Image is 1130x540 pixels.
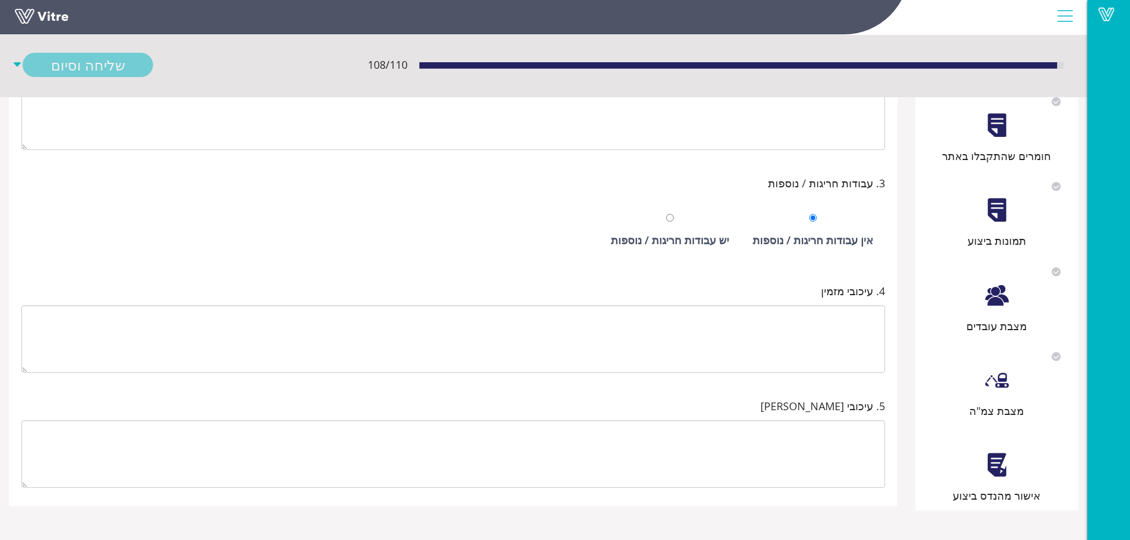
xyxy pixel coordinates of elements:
span: 3. עבודות חריגות / נוספות [768,175,885,191]
div: תמונות ביצוע [921,232,1072,249]
span: 108 / 110 [368,56,408,73]
div: חומרים שהתקבלו באתר [921,148,1072,164]
div: מצבת צמ"ה [921,402,1072,419]
span: 5. עיכובי [PERSON_NAME] [760,398,885,414]
span: caret-down [12,53,23,77]
div: יש עבודות חריגות / נוספות [611,232,729,248]
span: 4. עיכובי מזמין [821,283,885,299]
div: אין עבודות חריגות / נוספות [753,232,873,248]
div: מצבת עובדים [921,318,1072,334]
div: אישור מהנדס ביצוע [921,487,1072,504]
